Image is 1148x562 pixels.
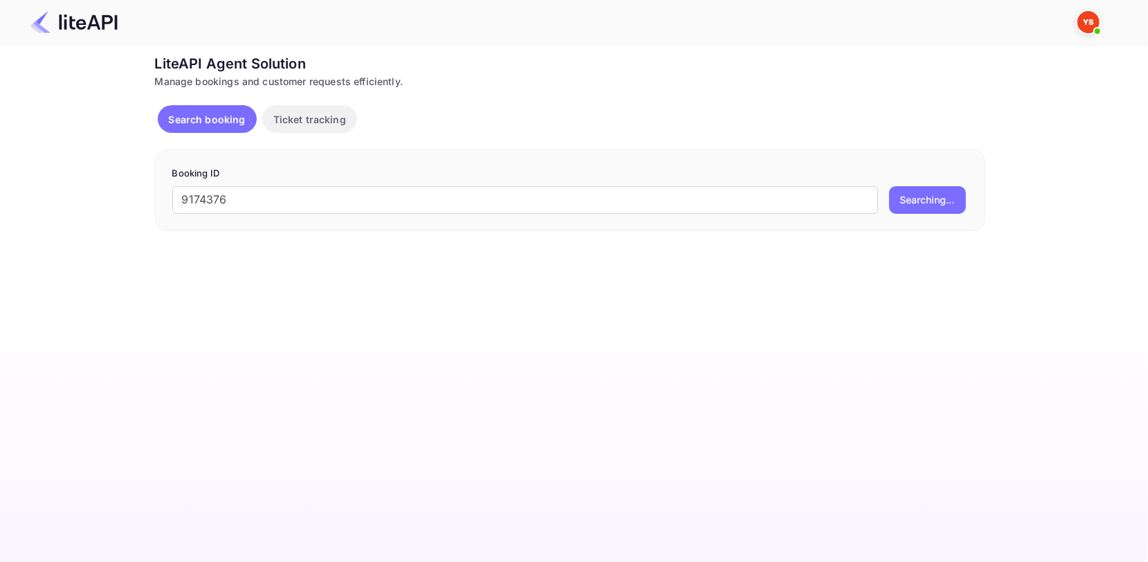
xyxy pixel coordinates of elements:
[169,112,246,127] p: Search booking
[1077,11,1100,33] img: Yandex Support
[155,74,985,89] div: Manage bookings and customer requests efficiently.
[30,11,118,33] img: LiteAPI Logo
[273,112,346,127] p: Ticket tracking
[155,53,985,74] div: LiteAPI Agent Solution
[172,167,968,181] p: Booking ID
[889,186,966,214] button: Searching...
[172,186,878,214] input: Enter Booking ID (e.g., 63782194)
